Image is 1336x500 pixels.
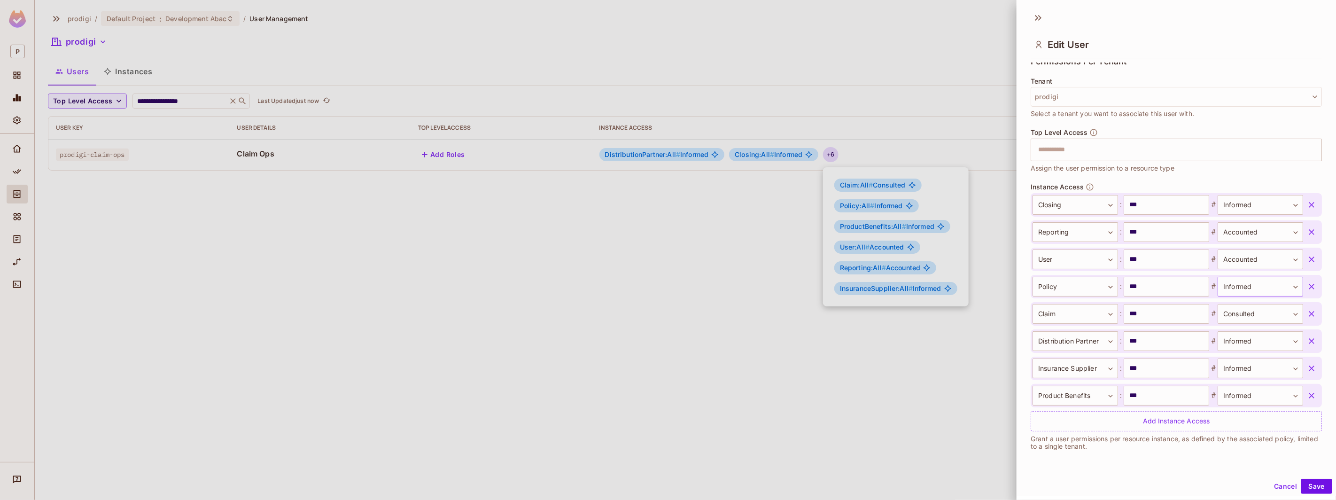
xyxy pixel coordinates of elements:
[1209,363,1218,374] span: #
[1209,308,1218,320] span: #
[1031,78,1052,85] span: Tenant
[1218,222,1303,242] div: Accounted
[1209,254,1218,265] span: #
[1031,411,1322,431] div: Add Instance Access
[1218,359,1303,378] div: Informed
[1031,87,1322,107] button: prodigi
[1218,331,1303,351] div: Informed
[1031,435,1322,450] p: Grant a user permissions per resource instance, as defined by the associated policy, limited to a...
[1033,222,1118,242] div: Reporting
[1317,148,1319,150] button: Open
[1033,195,1118,215] div: Closing
[1033,331,1118,351] div: Distribution Partner
[1301,479,1332,494] button: Save
[1270,479,1301,494] button: Cancel
[1118,254,1124,265] span: :
[1118,336,1124,347] span: :
[1118,363,1124,374] span: :
[1218,277,1303,297] div: Informed
[1118,308,1124,320] span: :
[1033,277,1118,297] div: Policy
[1031,109,1194,119] span: Select a tenant you want to associate this user with.
[1218,250,1303,269] div: Accounted
[1031,163,1174,173] span: Assign the user permission to a resource type
[1218,304,1303,324] div: Consulted
[1118,281,1124,292] span: :
[1033,250,1118,269] div: User
[1033,386,1118,406] div: Product Benefits
[1033,304,1118,324] div: Claim
[1048,39,1089,50] span: Edit User
[1209,199,1218,211] span: #
[1031,129,1087,136] span: Top Level Access
[1209,336,1218,347] span: #
[1033,359,1118,378] div: Insurance Supplier
[1118,227,1124,238] span: :
[1118,390,1124,401] span: :
[1031,183,1084,191] span: Instance Access
[1209,227,1218,238] span: #
[1218,386,1303,406] div: Informed
[1209,390,1218,401] span: #
[1118,199,1124,211] span: :
[1209,281,1218,292] span: #
[1218,195,1303,215] div: Informed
